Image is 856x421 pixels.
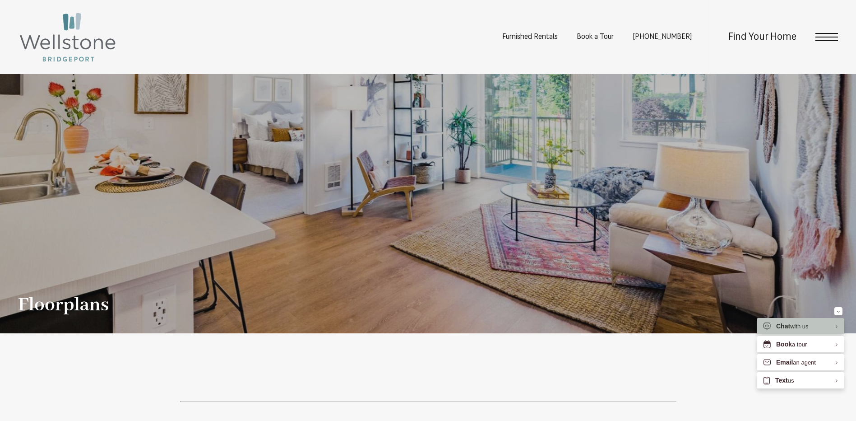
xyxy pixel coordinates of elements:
a: Find Your Home [728,32,796,42]
img: Wellstone [18,11,117,63]
h1: Floorplans [18,295,109,315]
a: Furnished Rentals [502,33,558,41]
a: Call us at (253) 400-3144 [633,33,692,41]
span: [PHONE_NUMBER] [633,33,692,41]
button: Open Menu [815,33,838,41]
a: Book a Tour [577,33,614,41]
